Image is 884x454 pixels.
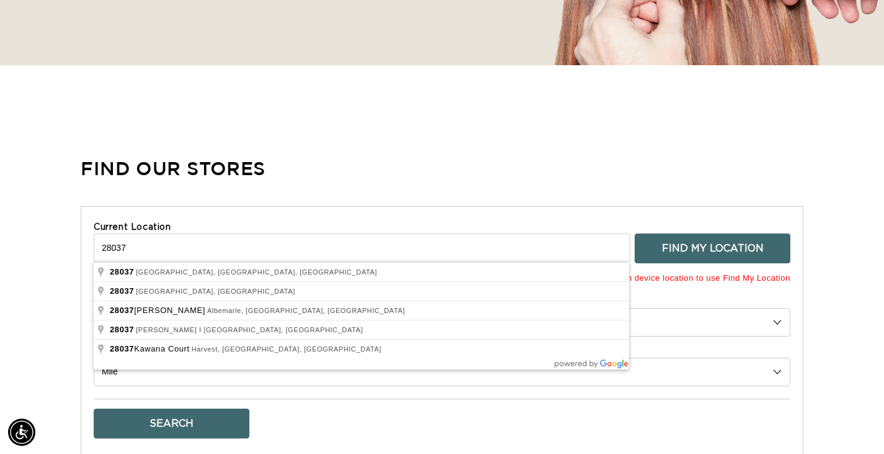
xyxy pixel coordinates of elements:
[110,325,134,334] span: 28037
[136,268,377,276] span: [GEOGRAPHIC_DATA], [GEOGRAPHIC_DATA], [GEOGRAPHIC_DATA]
[94,234,630,262] input: Enter a location
[8,419,35,446] div: Accessibility Menu
[136,288,295,295] span: [GEOGRAPHIC_DATA], [GEOGRAPHIC_DATA]
[207,307,405,314] span: Albemarle, [GEOGRAPHIC_DATA], [GEOGRAPHIC_DATA]
[110,344,134,353] span: 28037
[110,267,134,276] span: 28037
[81,155,266,181] h1: Find Our Stores
[635,234,790,263] button: Find My Location
[110,286,134,296] span: 28037
[822,394,884,454] iframe: Chat Widget
[94,409,249,438] button: Search
[136,326,363,334] span: [PERSON_NAME] I [GEOGRAPHIC_DATA], [GEOGRAPHIC_DATA]
[110,306,134,315] span: 28037
[192,345,382,353] span: Harvest, [GEOGRAPHIC_DATA], [GEOGRAPHIC_DATA]
[94,222,790,234] label: Current Location
[110,306,207,315] span: [PERSON_NAME]
[110,344,192,353] span: Kawana Court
